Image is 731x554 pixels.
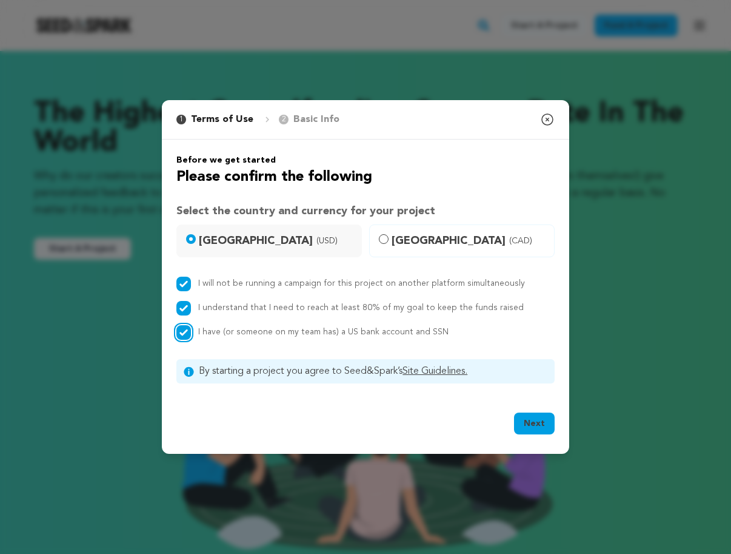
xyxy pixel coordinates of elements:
[176,166,555,188] h2: Please confirm the following
[199,232,354,249] span: [GEOGRAPHIC_DATA]
[198,303,524,312] label: I understand that I need to reach at least 80% of my goal to keep the funds raised
[293,112,339,127] p: Basic Info
[176,154,555,166] h6: Before we get started
[402,367,467,376] a: Site Guidelines.
[176,115,186,124] span: 1
[316,235,338,247] span: (USD)
[509,235,532,247] span: (CAD)
[198,328,449,336] span: I have (or someone on my team has) a US bank account and SSN
[514,413,555,434] button: Next
[199,364,547,379] span: By starting a project you agree to Seed&Spark’s
[279,115,289,124] span: 2
[392,232,547,249] span: [GEOGRAPHIC_DATA]
[198,279,525,288] label: I will not be running a campaign for this project on another platform simultaneously
[191,112,253,127] p: Terms of Use
[176,203,555,220] h3: Select the country and currency for your project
